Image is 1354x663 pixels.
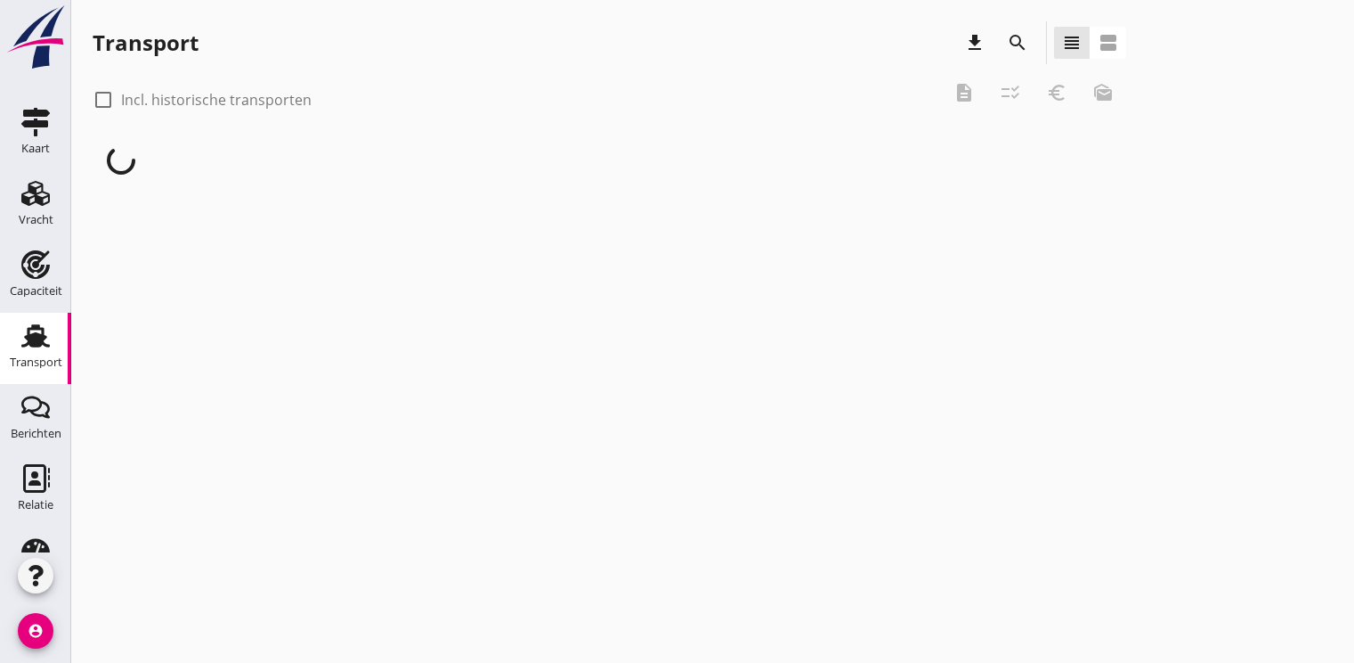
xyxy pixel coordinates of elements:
i: view_headline [1061,32,1082,53]
div: Kaart [21,143,50,154]
i: search [1007,32,1028,53]
i: download [964,32,985,53]
div: Relatie [18,499,53,511]
i: account_circle [18,613,53,649]
img: logo-small.a267ee39.svg [4,4,68,70]
i: view_agenda [1098,32,1119,53]
div: Transport [10,356,62,368]
div: Berichten [11,428,61,439]
div: Transport [93,29,199,57]
div: Vracht [19,214,53,225]
div: Capaciteit [10,285,62,297]
label: Incl. historische transporten [121,91,312,109]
